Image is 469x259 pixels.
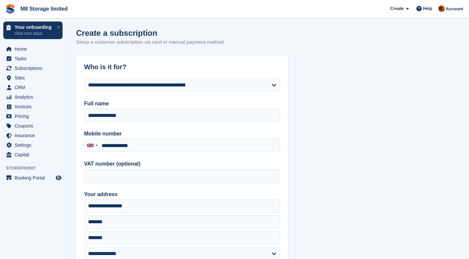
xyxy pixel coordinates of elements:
[18,3,70,14] a: M8 Storage limited
[76,38,225,46] p: Setup a customer subscription via card or manual payment method.
[55,174,63,182] a: Preview store
[3,54,63,63] a: menu
[3,150,63,159] a: menu
[3,64,63,73] a: menu
[3,131,63,140] a: menu
[15,150,54,159] span: Capital
[3,83,63,92] a: menu
[15,30,54,36] p: View next steps
[3,92,63,102] a: menu
[3,173,63,182] a: menu
[438,5,445,12] img: Andy McLafferty
[3,102,63,111] a: menu
[3,73,63,82] a: menu
[84,190,280,198] label: Your address
[15,73,54,82] span: Sites
[446,6,463,12] span: Account
[15,25,54,29] p: Your onboarding
[15,44,54,54] span: Home
[15,131,54,140] span: Insurance
[3,22,63,39] a: Your onboarding View next steps
[84,100,280,108] label: Full name
[15,64,54,73] span: Subscriptions
[84,63,280,71] h2: Who is it for?
[15,121,54,130] span: Coupons
[84,160,280,168] label: VAT number (optional)
[3,121,63,130] a: menu
[5,4,15,14] img: stora-icon-8386f47178a22dfd0bd8f6a31ec36ba5ce8667c1dd55bd0f319d3a0aa187defe.svg
[423,5,432,12] span: Help
[15,92,54,102] span: Analytics
[3,44,63,54] a: menu
[390,5,403,12] span: Create
[15,83,54,92] span: CRM
[15,173,54,182] span: Booking Portal
[84,139,100,152] div: United Kingdom: +44
[15,140,54,150] span: Settings
[15,102,54,111] span: Invoices
[15,112,54,121] span: Pricing
[15,54,54,63] span: Tasks
[6,165,66,172] span: Storefront
[84,130,280,138] label: Mobile number
[3,112,63,121] a: menu
[76,28,157,37] h1: Create a subscription
[3,140,63,150] a: menu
